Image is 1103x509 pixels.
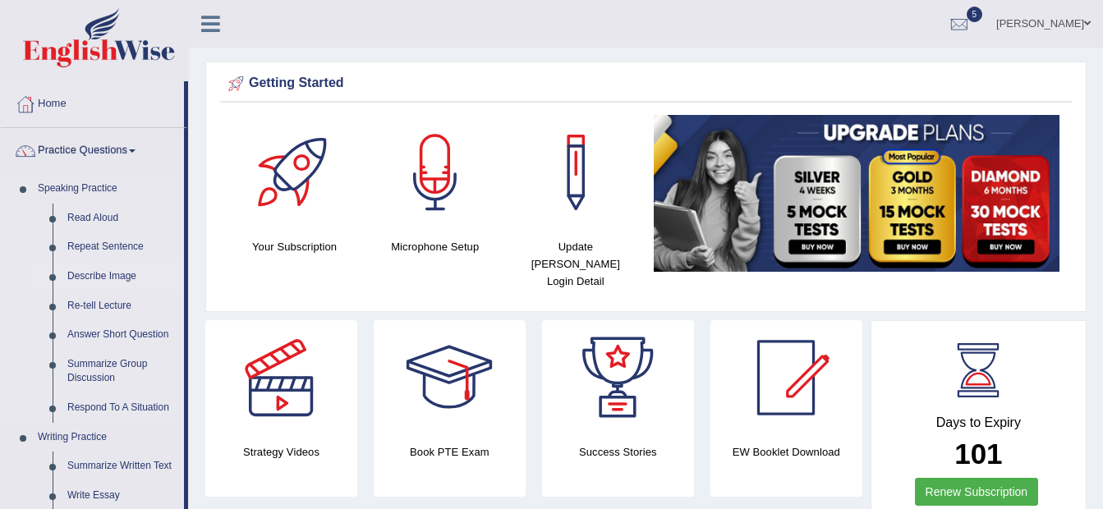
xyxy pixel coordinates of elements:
img: small5.jpg [654,115,1059,272]
h4: Microphone Setup [373,238,497,255]
a: Re-tell Lecture [60,291,184,321]
div: Getting Started [224,71,1068,96]
a: Renew Subscription [915,478,1039,506]
a: Respond To A Situation [60,393,184,423]
h4: Success Stories [542,443,694,461]
a: Summarize Written Text [60,452,184,481]
a: Describe Image [60,262,184,291]
h4: Strategy Videos [205,443,357,461]
a: Repeat Sentence [60,232,184,262]
span: 5 [967,7,983,22]
a: Speaking Practice [30,174,184,204]
a: Read Aloud [60,204,184,233]
h4: Book PTE Exam [374,443,526,461]
a: Summarize Group Discussion [60,350,184,393]
a: Answer Short Question [60,320,184,350]
a: Writing Practice [30,423,184,452]
h4: Your Subscription [232,238,356,255]
a: Home [1,81,184,122]
h4: EW Booklet Download [710,443,862,461]
h4: Days to Expiry [889,415,1068,430]
b: 101 [954,438,1002,470]
a: Practice Questions [1,128,184,169]
h4: Update [PERSON_NAME] Login Detail [513,238,637,290]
